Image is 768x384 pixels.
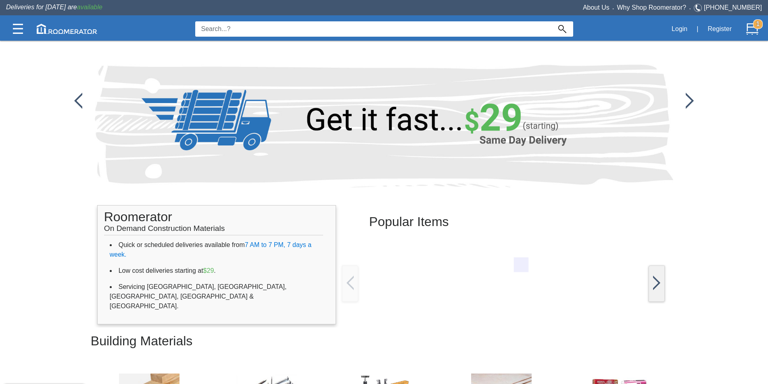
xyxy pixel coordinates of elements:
[203,267,214,274] span: $29
[497,257,529,289] img: indicator_mask.gif
[369,208,638,235] h2: Popular Items
[558,25,566,33] img: Search_Icon.svg
[583,4,609,11] a: About Us
[667,21,692,37] button: Login
[195,21,551,37] input: Search...?
[746,23,758,35] img: Cart.svg
[110,279,324,314] li: Servicing [GEOGRAPHIC_DATA], [GEOGRAPHIC_DATA], [GEOGRAPHIC_DATA], [GEOGRAPHIC_DATA] & [GEOGRAPHI...
[704,4,762,11] a: [PHONE_NUMBER]
[37,24,97,34] img: roomerator-logo.svg
[13,24,23,34] img: Categories.svg
[104,205,323,235] h1: Roomerator
[692,20,703,38] div: |
[609,7,617,10] span: •
[6,4,102,10] span: Deliveries for [DATE] are
[686,93,694,109] img: /app/images/Buttons/favicon.jpg
[617,4,687,11] a: Why Shop Roomerator?
[110,237,324,263] li: Quick or scheduled deliveries available from
[753,19,763,29] strong: 1
[110,263,324,279] li: Low cost deliveries starting at .
[77,4,102,10] span: available
[686,7,694,10] span: •
[91,328,677,355] h2: Building Materials
[694,3,704,13] img: Telephone.svg
[104,220,225,232] span: On Demand Construction Materials
[703,21,736,37] button: Register
[74,93,82,109] img: /app/images/Buttons/favicon.jpg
